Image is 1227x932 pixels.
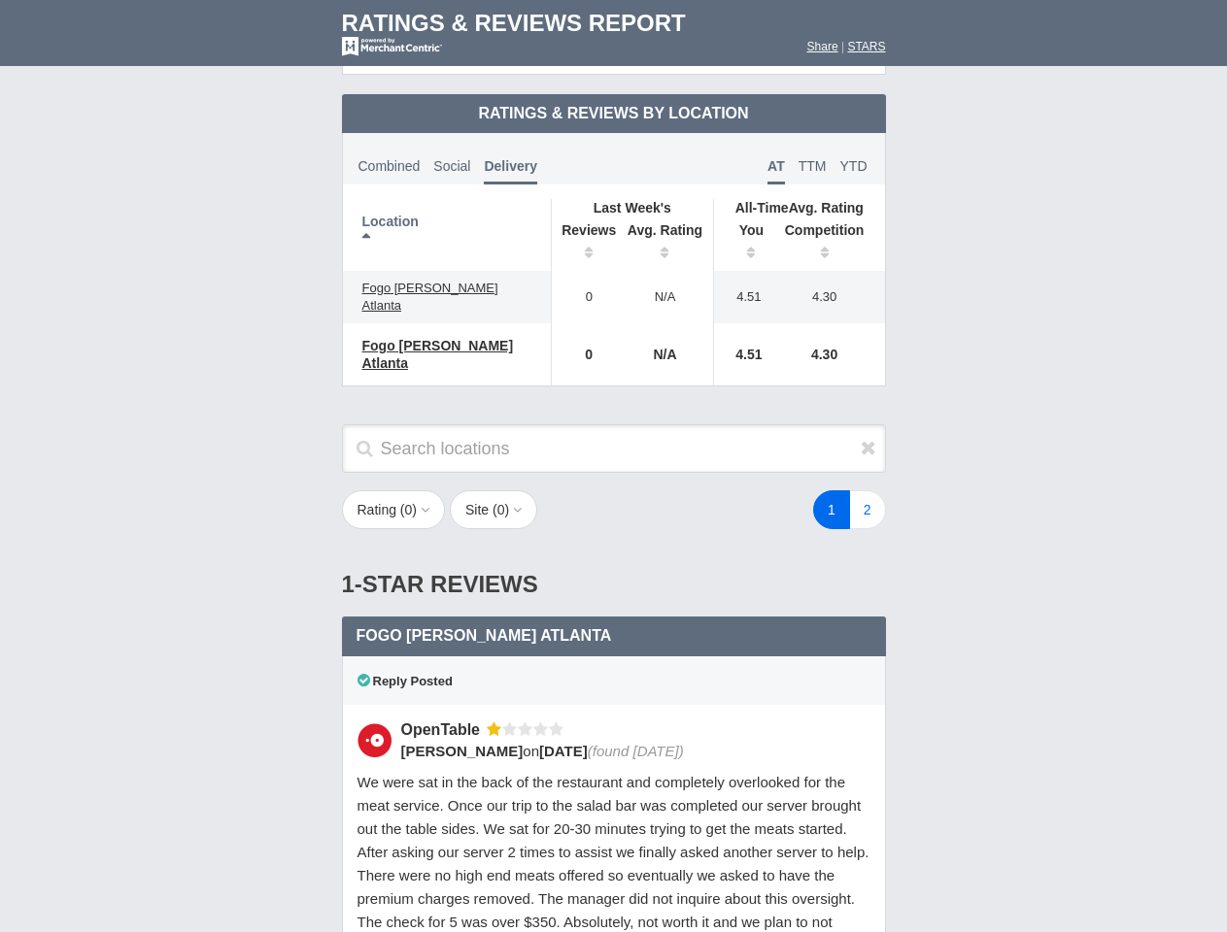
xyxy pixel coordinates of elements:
[353,334,541,375] a: Fogo [PERSON_NAME] Atlanta
[405,502,413,517] span: 0
[849,490,886,529] a: 2
[358,674,453,688] span: Reply Posted
[714,199,885,216] th: Avg. Rating
[847,40,885,53] a: STARS
[362,281,498,313] span: Fogo [PERSON_NAME] Atlanta
[588,743,684,759] span: (found [DATE])
[735,200,789,216] span: All-Time
[714,323,774,385] td: 4.51
[539,743,588,759] span: [DATE]
[840,158,868,174] span: YTD
[358,158,421,174] span: Combined
[813,490,850,529] a: 1
[362,338,514,371] span: Fogo [PERSON_NAME] Atlanta
[841,40,844,53] span: |
[497,502,505,517] span: 0
[774,271,885,323] td: 4.30
[799,158,827,174] span: TTM
[401,719,488,740] div: OpenTable
[342,37,442,56] img: mc-powered-by-logo-white-103.png
[343,199,552,271] th: Location: activate to sort column descending
[767,158,785,184] span: AT
[433,158,470,174] span: Social
[357,627,612,644] span: Fogo [PERSON_NAME] Atlanta
[401,743,524,759] span: [PERSON_NAME]
[551,323,617,385] td: 0
[714,216,774,271] th: You: activate to sort column ascending
[617,216,714,271] th: Avg. Rating: activate to sort column ascending
[551,271,617,323] td: 0
[342,94,886,133] td: Ratings & Reviews by Location
[342,552,886,616] div: 1-Star Reviews
[617,271,714,323] td: N/A
[714,271,774,323] td: 4.51
[358,723,392,757] img: OpenTable
[551,216,617,271] th: Reviews: activate to sort column ascending
[551,199,713,216] th: Last Week's
[450,490,537,529] button: Site (0)
[342,490,446,529] button: Rating (0)
[484,158,536,184] span: Delivery
[774,216,885,271] th: Competition: activate to sort column ascending
[617,323,714,385] td: N/A
[774,323,885,385] td: 4.30
[807,40,838,53] a: Share
[353,277,541,317] a: Fogo [PERSON_NAME] Atlanta
[401,741,858,761] div: on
